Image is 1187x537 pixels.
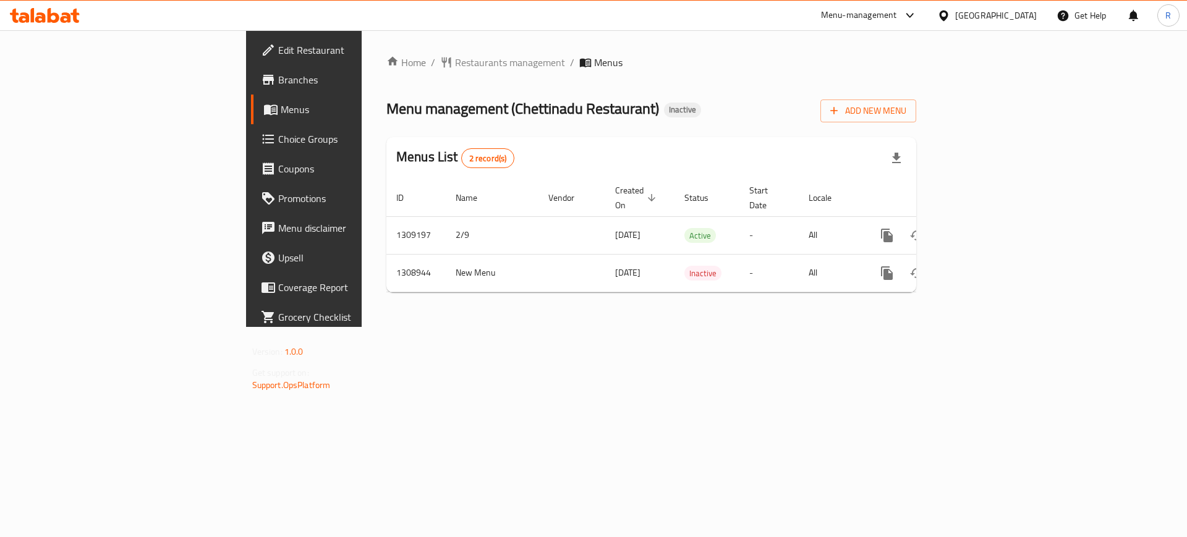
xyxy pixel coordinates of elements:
a: Promotions [251,184,445,213]
span: 2 record(s) [462,153,514,164]
span: Restaurants management [455,55,565,70]
a: Coverage Report [251,273,445,302]
span: ID [396,190,420,205]
td: New Menu [446,254,538,292]
span: Choice Groups [278,132,435,146]
span: Created On [615,183,660,213]
td: - [739,216,799,254]
button: more [872,258,902,288]
span: Branches [278,72,435,87]
span: Menus [594,55,623,70]
div: Export file [882,143,911,173]
a: Menu disclaimer [251,213,445,243]
div: Active [684,228,716,243]
span: Start Date [749,183,784,213]
button: more [872,221,902,250]
span: Menus [281,102,435,117]
a: Upsell [251,243,445,273]
span: Grocery Checklist [278,310,435,324]
span: Name [456,190,493,205]
span: Menu management ( Chettinadu Restaurant ) [386,95,659,122]
span: R [1165,9,1171,22]
li: / [570,55,574,70]
button: Change Status [902,221,932,250]
a: Restaurants management [440,55,565,70]
td: 2/9 [446,216,538,254]
button: Add New Menu [820,99,916,122]
span: [DATE] [615,264,640,281]
div: Inactive [664,103,701,117]
a: Branches [251,65,445,95]
a: Choice Groups [251,124,445,154]
span: Edit Restaurant [278,43,435,57]
span: Version: [252,344,283,360]
div: Menu-management [821,8,897,23]
td: All [799,254,862,292]
div: [GEOGRAPHIC_DATA] [955,9,1037,22]
span: Coupons [278,161,435,176]
span: Get support on: [252,365,309,381]
span: Locale [809,190,848,205]
span: Active [684,229,716,243]
nav: breadcrumb [386,55,916,70]
span: Promotions [278,191,435,206]
a: Grocery Checklist [251,302,445,332]
span: Vendor [548,190,590,205]
span: Status [684,190,725,205]
span: 1.0.0 [284,344,304,360]
td: - [739,254,799,292]
a: Support.OpsPlatform [252,377,331,393]
h2: Menus List [396,148,514,168]
th: Actions [862,179,1001,217]
span: Coverage Report [278,280,435,295]
span: [DATE] [615,227,640,243]
span: Upsell [278,250,435,265]
span: Inactive [684,266,721,281]
td: All [799,216,862,254]
button: Change Status [902,258,932,288]
a: Coupons [251,154,445,184]
span: Inactive [664,104,701,115]
div: Total records count [461,148,515,168]
table: enhanced table [386,179,1001,292]
span: Menu disclaimer [278,221,435,235]
span: Add New Menu [830,103,906,119]
a: Menus [251,95,445,124]
a: Edit Restaurant [251,35,445,65]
